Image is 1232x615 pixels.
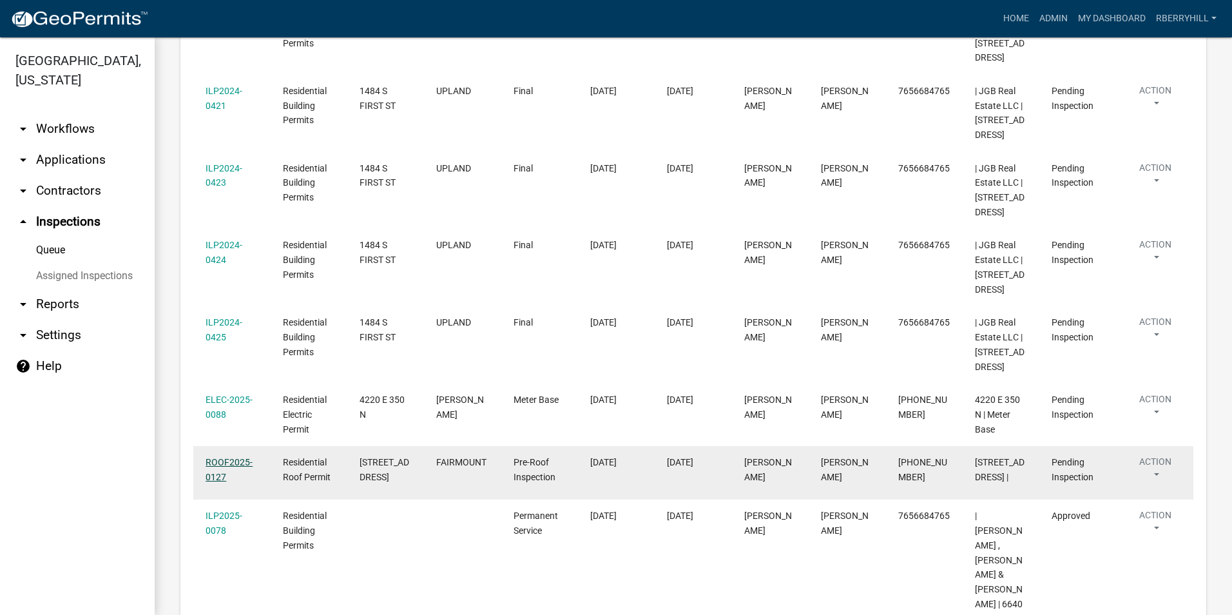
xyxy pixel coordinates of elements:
span: UPLAND [436,86,471,96]
span: Residential Building Permits [283,511,327,551]
span: 7656684765 [898,163,950,173]
span: Randy Berryhill [744,457,792,482]
div: [DATE] [667,315,719,330]
span: Residential Roof Permit [283,457,331,482]
span: 325 N VINE ST [360,457,409,482]
span: Pending Inspection [1052,457,1093,482]
i: arrow_drop_up [15,214,31,229]
span: FAIRMOUNT [436,457,486,467]
span: 7656684765 [898,86,950,96]
span: 4220 E 350 N [360,395,405,420]
span: Randy Berryhill [744,511,792,536]
span: Final [514,86,533,96]
span: Pre-Roof Inspection [514,457,555,482]
span: | JGB Real Estate LLC | 1484 S FIRST ST [975,163,1025,217]
span: Randy Berryhill [744,240,792,265]
a: ROOF2025-0127 [206,457,253,482]
span: Randy Berryhill [821,163,869,188]
span: Randy Berryhill [821,86,869,111]
span: 08/08/2025 [590,163,617,173]
span: UPLAND [436,317,471,327]
i: arrow_drop_down [15,327,31,343]
span: Residential Building Permits [283,240,327,280]
span: 7656684765 [898,511,950,521]
i: arrow_drop_down [15,121,31,137]
div: [DATE] [667,84,719,99]
a: Admin [1034,6,1073,31]
a: ILP2024-0425 [206,317,242,342]
button: Action [1129,393,1182,425]
span: Residential Building Permits [283,8,327,48]
span: 08/08/2025 [590,317,617,327]
span: 7656684765 [898,317,950,327]
span: Residential Building Permits [283,86,327,126]
div: [DATE] [667,509,719,523]
span: Randy Berryhill [744,86,792,111]
span: | JGB Real Estate LLC | 1484 S FIRST ST [975,317,1025,371]
span: Meter Base [514,395,559,405]
i: arrow_drop_down [15,152,31,168]
span: 765-206-1222 [898,457,947,482]
button: Action [1129,238,1182,270]
span: 08/12/2025 [590,457,617,467]
span: 1484 S FIRST ST [360,240,396,265]
a: ILP2024-0421 [206,86,242,111]
span: Residential Building Permits [283,317,327,357]
span: UPLAND [436,163,471,173]
span: 1484 S FIRST ST [360,86,396,111]
span: 7656684765 [898,240,950,250]
span: Randy Berryhill [744,163,792,188]
span: Pending Inspection [1052,317,1093,342]
span: Randy Berryhill [821,240,869,265]
i: arrow_drop_down [15,183,31,199]
button: Action [1129,315,1182,347]
a: ILP2025-0078 [206,511,242,536]
span: Approved [1052,511,1090,521]
div: [DATE] [667,161,719,176]
div: [DATE] [667,455,719,470]
a: Home [998,6,1034,31]
button: Action [1129,455,1182,487]
div: [DATE] [667,238,719,253]
span: 08/12/2025 [590,395,617,405]
i: arrow_drop_down [15,297,31,312]
a: My Dashboard [1073,6,1151,31]
span: Randy Berryhill [821,317,869,342]
span: Sherry Howard [821,457,869,482]
span: 1484 S FIRST ST [360,163,396,188]
span: Randy Berryhill [744,395,792,420]
span: Pending Inspection [1052,163,1093,188]
span: 08/11/2025 [590,511,617,521]
button: Action [1129,161,1182,193]
span: Residential Electric Permit [283,395,327,434]
a: ELEC-2025-0088 [206,395,253,420]
button: Action [1129,509,1182,541]
span: MARION [436,395,484,420]
span: Pending Inspection [1052,240,1093,265]
span: UPLAND [436,240,471,250]
span: | JGB Real Estate LLC | 1484 S FIRST ST [975,86,1025,140]
button: Action [1129,84,1182,116]
span: Randy Berryhill [821,511,869,536]
span: Pending Inspection [1052,395,1093,420]
a: ILP2024-0424 [206,240,242,265]
span: 325 N VINE ST | [975,457,1025,482]
div: [DATE] [667,393,719,407]
span: | JGB Real Estate LLC | 1484 S FIRST ST [975,240,1025,294]
span: 4220 E 350 N | Meter Base [975,395,1020,434]
span: 08/08/2025 [590,240,617,250]
span: Final [514,163,533,173]
span: Residential Building Permits [283,163,327,203]
a: rberryhill [1151,6,1222,31]
span: Pending Inspection [1052,86,1093,111]
span: 08/08/2025 [590,86,617,96]
span: Final [514,317,533,327]
a: ILP2024-0423 [206,163,242,188]
i: help [15,358,31,374]
span: William Baker [821,395,869,420]
span: Permanent Service [514,511,558,536]
span: 1484 S FIRST ST [360,317,396,342]
span: Randy Berryhill [744,317,792,342]
span: Final [514,240,533,250]
span: 765-517-2851 [898,395,947,420]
